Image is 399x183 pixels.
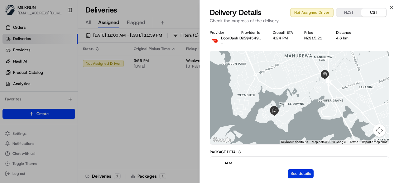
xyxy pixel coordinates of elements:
div: 4:24 PM [273,36,294,41]
div: NZ$15.21 [304,36,326,41]
button: CST [361,8,386,17]
div: Provider Id [241,30,263,35]
div: Provider [210,30,231,35]
span: Map data ©2025 Google [312,140,346,144]
span: - [221,41,223,46]
button: Map camera controls [373,124,386,137]
button: NZST [336,8,361,17]
div: Distance [336,30,358,35]
div: 4.6 km [336,36,358,41]
button: See details [288,169,314,178]
div: Package Details [210,150,389,155]
button: N/A [210,157,389,177]
button: 2594549482 [241,36,263,41]
div: Price [304,30,326,35]
p: Check the progress of the delivery. [210,18,389,24]
div: Dropoff ETA [273,30,294,35]
a: Open this area in Google Maps (opens a new window) [212,136,232,144]
span: Delivery Details [210,8,262,18]
a: Report a map error [362,140,387,144]
span: DoorDash Drive [221,36,249,41]
span: N/A [225,160,246,167]
button: Keyboard shortcuts [281,140,308,144]
img: Google [212,136,232,144]
a: Terms [349,140,358,144]
img: doordash_logo_v2.png [210,36,220,46]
